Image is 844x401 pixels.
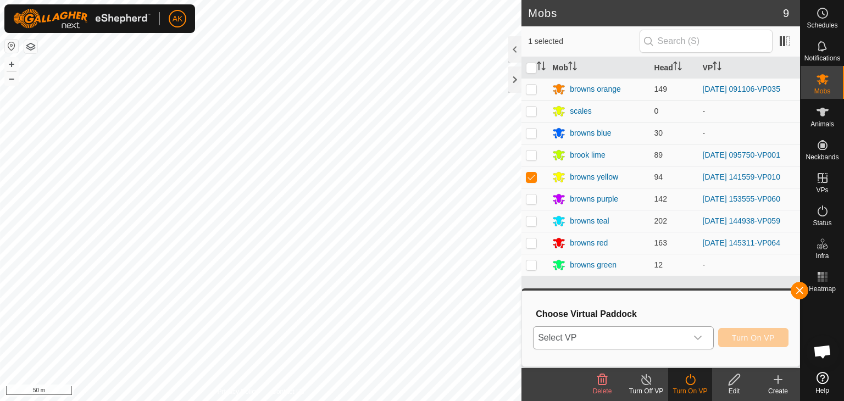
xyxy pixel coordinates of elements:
[673,63,682,72] p-sorticon: Activate to sort
[654,172,663,181] span: 94
[173,13,183,25] span: AK
[718,328,789,347] button: Turn On VP
[806,335,839,368] div: Open chat
[570,237,608,249] div: browns red
[271,387,304,397] a: Contact Us
[732,333,775,342] span: Turn On VP
[807,22,837,29] span: Schedules
[654,260,663,269] span: 12
[528,7,783,20] h2: Mobs
[570,215,609,227] div: browns teal
[809,286,836,292] span: Heatmap
[801,367,844,398] a: Help
[783,5,789,21] span: 9
[570,149,606,161] div: brook lime
[756,386,800,396] div: Create
[593,387,612,395] span: Delete
[534,327,687,349] span: Select VP
[570,171,618,183] div: browns yellow
[570,127,612,139] div: browns blue
[687,327,709,349] div: dropdown trigger
[24,40,37,53] button: Map Layers
[815,387,829,394] span: Help
[654,194,667,203] span: 142
[568,63,577,72] p-sorticon: Activate to sort
[654,238,667,247] span: 163
[5,72,18,85] button: –
[654,85,667,93] span: 149
[5,40,18,53] button: Reset Map
[570,193,618,205] div: browns purple
[624,386,668,396] div: Turn Off VP
[698,57,800,79] th: VP
[654,129,663,137] span: 30
[536,309,789,319] h3: Choose Virtual Paddock
[698,254,800,276] td: -
[810,121,834,127] span: Animals
[703,216,780,225] a: [DATE] 144938-VP059
[703,172,780,181] a: [DATE] 141559-VP010
[548,57,649,79] th: Mob
[815,253,829,259] span: Infra
[218,387,259,397] a: Privacy Policy
[703,194,780,203] a: [DATE] 153555-VP060
[570,83,621,95] div: browns orange
[806,154,839,160] span: Neckbands
[640,30,773,53] input: Search (S)
[703,85,780,93] a: [DATE] 091106-VP035
[804,55,840,62] span: Notifications
[668,386,712,396] div: Turn On VP
[650,57,698,79] th: Head
[712,386,756,396] div: Edit
[654,216,667,225] span: 202
[528,36,639,47] span: 1 selected
[703,151,780,159] a: [DATE] 095750-VP001
[814,88,830,94] span: Mobs
[698,122,800,144] td: -
[654,151,663,159] span: 89
[816,187,828,193] span: VPs
[13,9,151,29] img: Gallagher Logo
[537,63,546,72] p-sorticon: Activate to sort
[654,107,659,115] span: 0
[570,259,617,271] div: browns green
[698,100,800,122] td: -
[570,105,592,117] div: scales
[713,63,721,72] p-sorticon: Activate to sort
[5,58,18,71] button: +
[703,238,780,247] a: [DATE] 145311-VP064
[813,220,831,226] span: Status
